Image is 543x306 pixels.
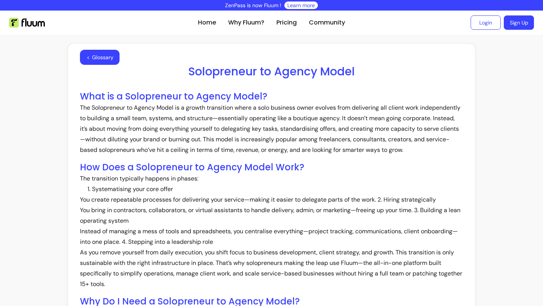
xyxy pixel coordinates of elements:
li: Systematising your core offer [92,184,463,194]
p: The Solopreneur to Agency Model is a growth transition where a solo business owner evolves from d... [80,103,463,155]
p: You create repeatable processes for delivering your service—making it easier to delegate parts of... [80,194,463,205]
a: Why Fluum? [228,18,264,27]
img: Fluum Logo [9,18,45,28]
button: <Glossary [80,50,120,65]
p: You bring in contractors, collaborators, or virtual assistants to handle delivery, admin, or mark... [80,205,463,226]
p: The transition typically happens in phases: [80,173,463,184]
a: Learn more [287,2,315,9]
p: As you remove yourself from daily execution, you shift focus to business development, client stra... [80,247,463,289]
p: Instead of managing a mess of tools and spreadsheets, you centralise everything—project tracking,... [80,226,463,247]
h1: Solopreneur to Agency Model [80,65,463,78]
h2: How Does a Solopreneur to Agency Model Work? [80,161,463,173]
span: Glossary [92,54,114,61]
a: Pricing [276,18,297,27]
a: Login [471,15,501,30]
h2: What is a Solopreneur to Agency Model? [80,90,463,103]
span: < [87,54,90,61]
a: Home [198,18,216,27]
p: ZenPass is now Fluum ! [225,2,281,9]
a: Sign Up [504,15,534,30]
a: Community [309,18,345,27]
